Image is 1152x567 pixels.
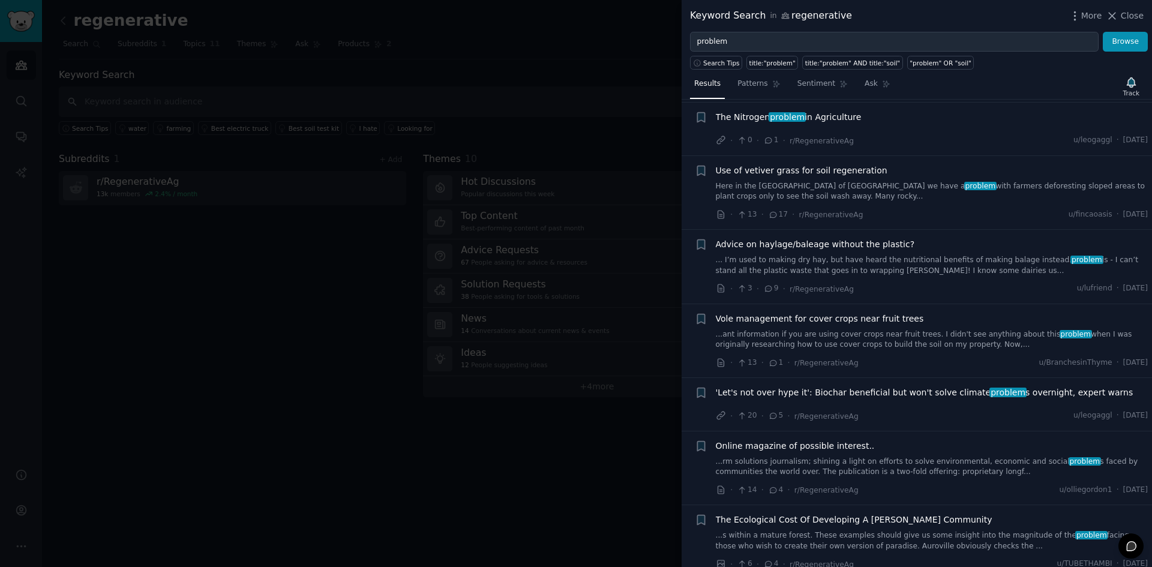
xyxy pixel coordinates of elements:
span: 20 [737,410,757,421]
span: Patterns [737,79,767,89]
span: 1 [763,135,778,146]
span: · [1117,485,1119,496]
span: Search Tips [703,59,740,67]
div: title:"problem" [749,59,796,67]
span: · [730,134,733,147]
a: Online magazine of possible interest.. [716,440,875,452]
a: Results [690,74,725,99]
span: problem [769,112,805,122]
span: · [787,356,790,369]
span: u/leogaggl [1073,410,1112,421]
span: r/RegenerativeAg [799,211,863,219]
span: r/RegenerativeAg [794,359,859,367]
span: problem [1060,330,1092,338]
span: Ask [865,79,878,89]
a: ... I’m used to making dry hay, but have heard the nutritional benefits of making balage instead.... [716,255,1148,276]
span: r/RegenerativeAg [794,412,859,421]
a: title:"problem" [746,56,798,70]
div: "problem" OR "soil" [910,59,971,67]
span: · [787,484,790,496]
span: 9 [763,283,778,294]
span: [DATE] [1123,410,1148,421]
a: Here in the [GEOGRAPHIC_DATA] of [GEOGRAPHIC_DATA] we have aproblemwith farmers deforesting slope... [716,181,1148,202]
span: · [761,484,764,496]
span: 13 [737,358,757,368]
span: · [730,356,733,369]
span: · [730,283,733,295]
a: Sentiment [793,74,852,99]
a: Vole management for cover crops near fruit trees [716,313,924,325]
div: Track [1123,89,1139,97]
span: · [761,356,764,369]
span: [DATE] [1123,283,1148,294]
a: The Nitrogenproblemin Agriculture [716,111,862,124]
span: [DATE] [1123,358,1148,368]
span: Results [694,79,721,89]
span: · [761,410,764,422]
span: · [757,283,759,295]
span: in [770,11,776,22]
a: Patterns [733,74,784,99]
span: · [1117,358,1119,368]
span: Sentiment [797,79,835,89]
a: Ask [860,74,895,99]
span: · [783,283,785,295]
div: Keyword Search regenerative [690,8,852,23]
span: · [787,410,790,422]
input: Try a keyword related to your business [690,32,1099,52]
span: · [1117,135,1119,146]
span: r/RegenerativeAg [790,137,854,145]
span: Close [1121,10,1144,22]
button: Close [1106,10,1144,22]
span: u/olliegordon1 [1060,485,1112,496]
span: problem [1075,531,1108,539]
button: Browse [1103,32,1148,52]
span: · [730,410,733,422]
span: · [730,208,733,221]
span: 13 [737,209,757,220]
span: 17 [768,209,788,220]
a: "problem" OR "soil" [907,56,974,70]
a: ...s within a mature forest. These examples should give us some insight into the magnitude of the... [716,530,1148,551]
span: problem [1070,256,1103,264]
span: u/leogaggl [1073,135,1112,146]
span: u/lufriend [1077,283,1112,294]
span: [DATE] [1123,209,1148,220]
span: 14 [737,485,757,496]
span: u/fincaoasis [1069,209,1112,220]
span: u/BranchesinThyme [1039,358,1112,368]
span: r/RegenerativeAg [790,285,854,293]
span: More [1081,10,1102,22]
span: · [761,208,764,221]
span: · [730,484,733,496]
a: The Ecological Cost Of Developing A [PERSON_NAME] Community [716,514,992,526]
span: 0 [737,135,752,146]
span: problem [989,388,1026,397]
span: 1 [768,358,783,368]
button: More [1069,10,1102,22]
a: Advice on haylage/baleage without the plastic? [716,238,915,251]
span: · [783,134,785,147]
span: 4 [768,485,783,496]
a: ...ant information if you are using cover crops near fruit trees. I didn't see anything about thi... [716,329,1148,350]
span: The Nitrogen in Agriculture [716,111,862,124]
button: Track [1119,74,1144,99]
span: 5 [768,410,783,421]
a: 'Let's not over hype it': Biochar beneficial but won't solve climateproblems overnight, expert warns [716,386,1133,399]
a: title:"problem" AND title:"soil" [802,56,902,70]
button: Search Tips [690,56,742,70]
div: title:"problem" AND title:"soil" [805,59,900,67]
span: r/RegenerativeAg [794,486,859,494]
span: · [1117,283,1119,294]
span: [DATE] [1123,485,1148,496]
span: · [757,134,759,147]
a: Use of vetiver grass for soil regeneration [716,164,887,177]
span: [DATE] [1123,135,1148,146]
a: ...rm solutions journalism; shining a light on efforts to solve environmental, economic and socia... [716,457,1148,478]
span: · [1117,410,1119,421]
